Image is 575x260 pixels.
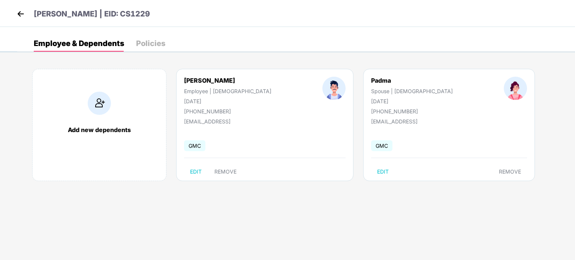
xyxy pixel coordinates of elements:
[377,169,389,175] span: EDIT
[371,140,392,151] span: GMC
[184,166,208,178] button: EDIT
[322,77,346,100] img: profileImage
[184,140,205,151] span: GMC
[371,108,453,114] div: [PHONE_NUMBER]
[34,40,124,47] div: Employee & Dependents
[184,118,259,125] div: [EMAIL_ADDRESS]
[208,166,243,178] button: REMOVE
[214,169,237,175] span: REMOVE
[34,8,150,20] p: [PERSON_NAME] | EID: CS1229
[184,77,271,84] div: [PERSON_NAME]
[371,98,453,104] div: [DATE]
[504,77,527,100] img: profileImage
[493,166,527,178] button: REMOVE
[371,118,446,125] div: [EMAIL_ADDRESS]
[371,88,453,94] div: Spouse | [DEMOGRAPHIC_DATA]
[136,40,165,47] div: Policies
[40,126,159,134] div: Add new dependents
[499,169,521,175] span: REMOVE
[371,166,395,178] button: EDIT
[371,77,453,84] div: Padma
[184,88,271,94] div: Employee | [DEMOGRAPHIC_DATA]
[184,108,271,114] div: [PHONE_NUMBER]
[184,98,271,104] div: [DATE]
[15,8,26,19] img: back
[190,169,202,175] span: EDIT
[88,92,111,115] img: addIcon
